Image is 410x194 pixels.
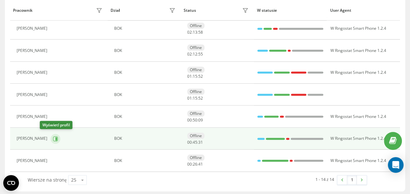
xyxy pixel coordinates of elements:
div: : : [187,96,203,101]
div: [PERSON_NAME] [17,114,49,119]
div: BOK [114,92,177,97]
div: BOK [114,114,177,119]
span: 31 [198,139,203,145]
div: BOK [114,48,177,53]
div: : : [187,162,203,167]
span: 00 [187,161,192,167]
span: 13 [193,29,197,35]
div: Pracownik [13,8,33,13]
div: : : [187,52,203,57]
span: 52 [198,73,203,79]
span: 26 [193,161,197,167]
span: 45 [193,139,197,145]
span: 09 [198,117,203,123]
span: 12 [193,51,197,57]
div: Offline [187,23,205,29]
div: Dział [111,8,120,13]
div: [PERSON_NAME] [17,26,49,31]
span: W Ringostat Smart Phone 1.2.4 [330,48,386,53]
div: Offline [187,110,205,117]
span: 01 [187,95,192,101]
div: W statusie [257,8,324,13]
div: BOK [114,70,177,75]
div: : : [187,140,203,145]
div: BOK [114,26,177,31]
div: : : [187,118,203,122]
div: : : [187,74,203,79]
div: Offline [187,133,205,139]
span: W Ringostat Smart Phone 1.2.4 [330,114,386,119]
span: 02 [187,51,192,57]
div: Offline [187,44,205,51]
span: 01 [187,73,192,79]
div: BOK [114,158,177,163]
div: Status [184,8,196,13]
span: Wiersze na stronę [28,177,67,183]
div: User Agent [330,8,397,13]
span: 00 [187,139,192,145]
div: [PERSON_NAME] [17,158,49,163]
span: 41 [198,161,203,167]
div: Offline [187,154,205,161]
span: 02 [187,29,192,35]
div: Wyświetl profil [40,121,72,129]
div: Offline [187,67,205,73]
span: 55 [198,51,203,57]
div: BOK [114,136,177,141]
div: 1 - 14 z 14 [315,176,334,183]
a: 1 [347,175,357,185]
span: W Ringostat Smart Phone 1.2.4 [330,158,386,163]
span: 50 [193,117,197,123]
div: : : [187,30,203,35]
div: Offline [187,89,205,95]
span: 58 [198,29,203,35]
div: [PERSON_NAME] [17,92,49,97]
div: [PERSON_NAME] [17,70,49,75]
span: 15 [193,73,197,79]
span: 00 [187,117,192,123]
div: [PERSON_NAME] [17,48,49,53]
span: 52 [198,95,203,101]
span: W Ringostat Smart Phone 1.2.4 [330,25,386,31]
div: Open Intercom Messenger [388,157,403,173]
button: Open CMP widget [3,175,19,191]
span: W Ringostat Smart Phone 1.2.4 [330,136,386,141]
div: [PERSON_NAME] [17,136,49,141]
div: 25 [71,177,76,183]
span: 15 [193,95,197,101]
span: W Ringostat Smart Phone 1.2.4 [330,70,386,75]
